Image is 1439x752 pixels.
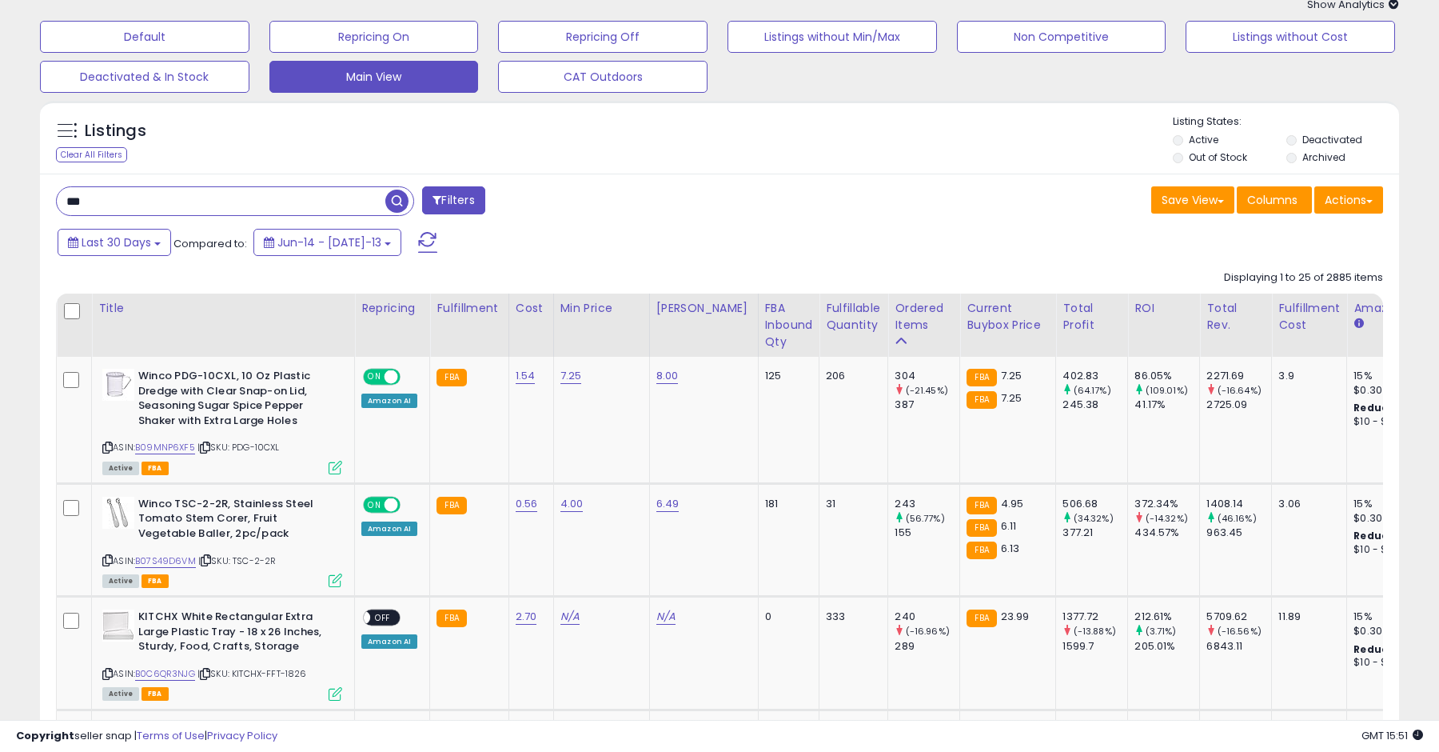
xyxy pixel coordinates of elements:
[102,610,134,642] img: 31f8F39buBL._SL40_.jpg
[142,574,169,588] span: FBA
[1237,186,1312,214] button: Columns
[277,234,381,250] span: Jun-14 - [DATE]-13
[516,300,547,317] div: Cost
[826,497,875,511] div: 31
[765,610,807,624] div: 0
[56,147,127,162] div: Clear All Filters
[1074,625,1116,638] small: (-13.88%)
[967,542,996,559] small: FBA
[1062,639,1127,654] div: 1599.7
[516,368,536,384] a: 1.54
[1206,526,1271,540] div: 963.45
[138,369,333,432] b: Winco PDG-10CXL, 10 Oz Plastic Dredge with Clear Snap-on Lid, Seasoning Sugar Spice Pepper Shaker...
[826,300,881,334] div: Fulfillable Quantity
[1361,728,1423,743] span: 2025-08-13 15:51 GMT
[1134,610,1199,624] div: 212.61%
[1189,150,1247,164] label: Out of Stock
[85,120,146,142] h5: Listings
[1206,300,1265,334] div: Total Rev.
[895,398,959,412] div: 387
[967,369,996,386] small: FBA
[370,611,396,625] span: OFF
[1062,526,1127,540] div: 377.21
[1062,369,1127,383] div: 402.83
[253,229,401,256] button: Jun-14 - [DATE]-13
[142,462,169,475] span: FBA
[498,21,708,53] button: Repricing Off
[1001,609,1030,624] span: 23.99
[269,21,479,53] button: Repricing On
[436,300,501,317] div: Fulfillment
[1278,497,1334,511] div: 3.06
[967,610,996,627] small: FBA
[197,667,307,680] span: | SKU: KITCHX-FFT-1826
[1146,384,1188,397] small: (109.01%)
[16,729,277,744] div: seller snap | |
[516,609,537,625] a: 2.70
[102,497,134,529] img: 31d6nUJxCTL._SL40_.jpg
[138,610,333,658] b: KITCHX White Rectangular Extra Large Plastic Tray - 18 x 26 Inches, Sturdy, Food, Crafts, Storage
[895,639,959,654] div: 289
[1062,300,1121,334] div: Total Profit
[1247,192,1297,208] span: Columns
[1218,625,1262,638] small: (-16.56%)
[436,497,466,514] small: FBA
[967,391,996,409] small: FBA
[40,61,249,93] button: Deactivated & In Stock
[1134,639,1199,654] div: 205.01%
[1206,610,1271,624] div: 5709.62
[1278,300,1340,334] div: Fulfillment Cost
[1134,497,1199,511] div: 372.34%
[1146,625,1177,638] small: (3.71%)
[895,526,959,540] div: 155
[656,609,676,625] a: N/A
[826,610,875,624] div: 333
[102,369,134,401] img: 31eaipNftvL._SL40_.jpg
[1062,610,1127,624] div: 1377.72
[765,497,807,511] div: 181
[1001,496,1024,511] span: 4.95
[361,300,423,317] div: Repricing
[498,61,708,93] button: CAT Outdoors
[1074,512,1114,525] small: (34.32%)
[207,728,277,743] a: Privacy Policy
[765,369,807,383] div: 125
[102,687,139,701] span: All listings currently available for purchase on Amazon
[365,370,385,384] span: ON
[1001,541,1020,556] span: 6.13
[1218,512,1257,525] small: (46.16%)
[1218,384,1262,397] small: (-16.64%)
[967,497,996,514] small: FBA
[1206,369,1271,383] div: 2271.69
[1134,526,1199,540] div: 434.57%
[1001,390,1022,406] span: 7.25
[967,300,1049,334] div: Current Buybox Price
[1278,369,1334,383] div: 3.9
[1001,368,1022,383] span: 7.25
[1134,300,1193,317] div: ROI
[98,300,348,317] div: Title
[656,300,751,317] div: [PERSON_NAME]
[1134,398,1199,412] div: 41.17%
[1302,150,1345,164] label: Archived
[436,369,466,386] small: FBA
[656,496,680,512] a: 6.49
[102,462,139,475] span: All listings currently available for purchase on Amazon
[560,368,582,384] a: 7.25
[560,496,584,512] a: 4.00
[895,369,959,383] div: 304
[365,498,385,511] span: ON
[135,667,195,681] a: B0C6QR3NJG
[906,625,950,638] small: (-16.96%)
[102,369,342,473] div: ASIN:
[1206,398,1271,412] div: 2725.09
[1302,133,1362,146] label: Deactivated
[198,554,277,567] span: | SKU: TSC-2-2R
[957,21,1166,53] button: Non Competitive
[895,300,953,334] div: Ordered Items
[173,236,247,251] span: Compared to:
[826,369,875,383] div: 206
[361,634,417,649] div: Amazon AI
[727,21,937,53] button: Listings without Min/Max
[1074,384,1111,397] small: (64.17%)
